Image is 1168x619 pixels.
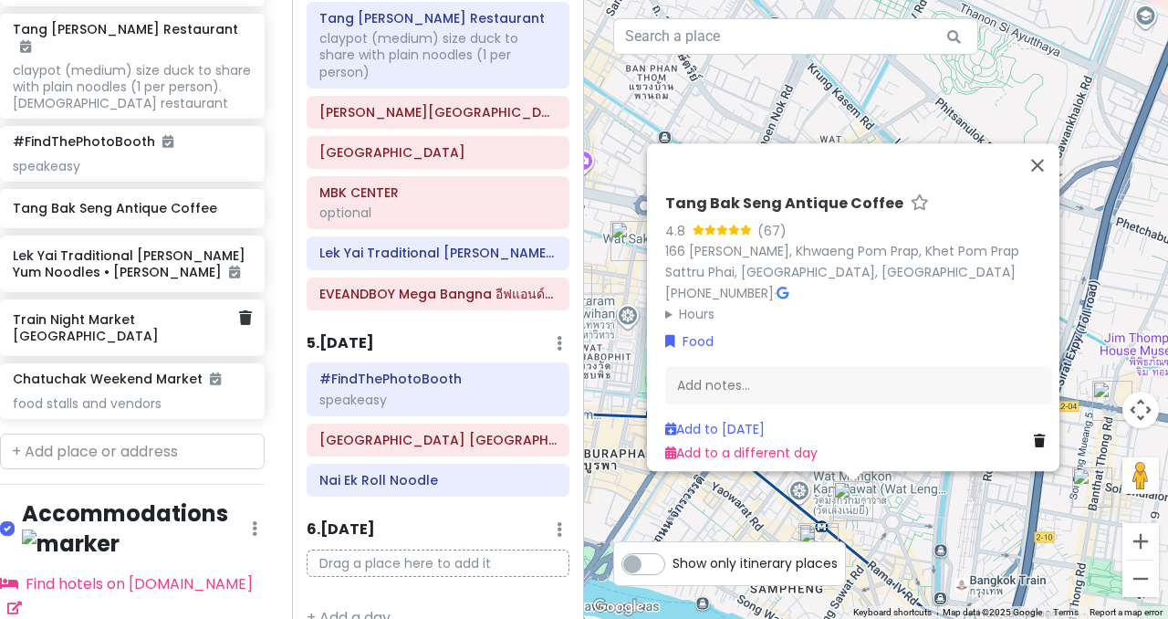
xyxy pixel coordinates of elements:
i: Added to itinerary [229,266,240,278]
a: Report a map error [1090,607,1163,617]
h6: Chatuchak Weekend Market [13,371,221,387]
h6: MBK CENTER [319,184,557,201]
a: [PHONE_NUMBER] [665,284,774,302]
h6: Jim Thompson House Museum [319,104,557,121]
div: Tang Sui Heng Restaurant [1092,381,1132,421]
a: Terms (opens in new tab) [1053,607,1079,617]
button: Drag Pegman onto the map to open Street View [1122,457,1159,494]
h6: #FindThePhotoBooth [13,133,173,150]
div: Nai Ek Roll Noodle [798,527,839,567]
h6: Chinatown Bangkok [319,432,557,448]
h6: Tang Bak Seng Antique Coffee [665,194,903,214]
div: optional [319,205,557,221]
h6: EVEANDBOY Mega Bangna อีฟแอนด์บอย เมกา บางนา [319,286,557,302]
div: claypot (medium) size duck to share with plain noodles (1 per person) [319,30,557,80]
a: Food [665,331,714,351]
a: Add to [DATE] [665,420,765,438]
h6: Lek Yai Traditional [PERSON_NAME] Yum Noodles • [PERSON_NAME] [13,247,251,280]
img: marker [22,530,120,558]
h4: Accommodations [22,499,252,558]
a: Delete place [1034,431,1052,451]
h6: 6 . [DATE] [307,520,375,540]
h6: Train Night Market [GEOGRAPHIC_DATA] [13,311,238,344]
a: Add to a different day [665,445,818,463]
div: food stalls and vendors [13,395,251,412]
div: Chinatown Bangkok [798,523,839,563]
button: Map camera controls [1122,392,1159,428]
div: Mont NomSod [610,221,651,261]
h6: Tang [PERSON_NAME] Restaurant [13,21,251,54]
p: Drag a place here to add it [307,550,569,578]
i: Added to itinerary [20,40,31,53]
div: speakeasy [319,392,557,408]
h6: Nai Ek Roll Noodle [319,472,557,488]
button: Keyboard shortcuts [853,606,932,619]
a: 166 [PERSON_NAME], Khwaeng Pom Prap, Khet Pom Prap Sattru Phai, [GEOGRAPHIC_DATA], [GEOGRAPHIC_DATA] [665,242,1019,281]
h6: Tang Bak Seng Antique Coffee [13,200,251,216]
div: Lek Yai Traditional Tom Yum Noodles • Sam Yan [1072,467,1112,508]
div: speakeasy [13,158,251,174]
h6: Lek Yai Traditional Tom Yum Noodles • Sam Yan [319,245,557,261]
i: Added to itinerary [210,372,221,385]
h6: Tang Sui Heng Restaurant [319,10,557,26]
a: Star place [911,194,929,214]
span: Show only itinerary places [673,553,838,573]
div: 4.8 [665,221,693,241]
h6: #FindThePhotoBooth [319,371,557,387]
div: Add notes... [665,367,1052,405]
div: Tang Bak Seng Antique Coffee [833,481,873,521]
i: Google Maps [777,287,788,299]
div: claypot (medium) size duck to share with plain noodles (1 per person). [DEMOGRAPHIC_DATA] restaurant [13,62,251,112]
div: (67) [757,221,787,241]
a: Open this area in Google Maps (opens a new window) [589,595,649,619]
input: Search a place [613,18,978,55]
div: · [665,194,1052,324]
h6: Siam Square [319,144,557,161]
a: Delete place [239,307,252,330]
button: Zoom in [1122,523,1159,560]
summary: Hours [665,304,1052,324]
button: Zoom out [1122,561,1159,597]
img: Google [589,595,649,619]
i: Added to itinerary [162,135,173,148]
h6: 5 . [DATE] [307,334,374,353]
span: Map data ©2025 Google [943,607,1042,617]
button: Close [1016,143,1059,187]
